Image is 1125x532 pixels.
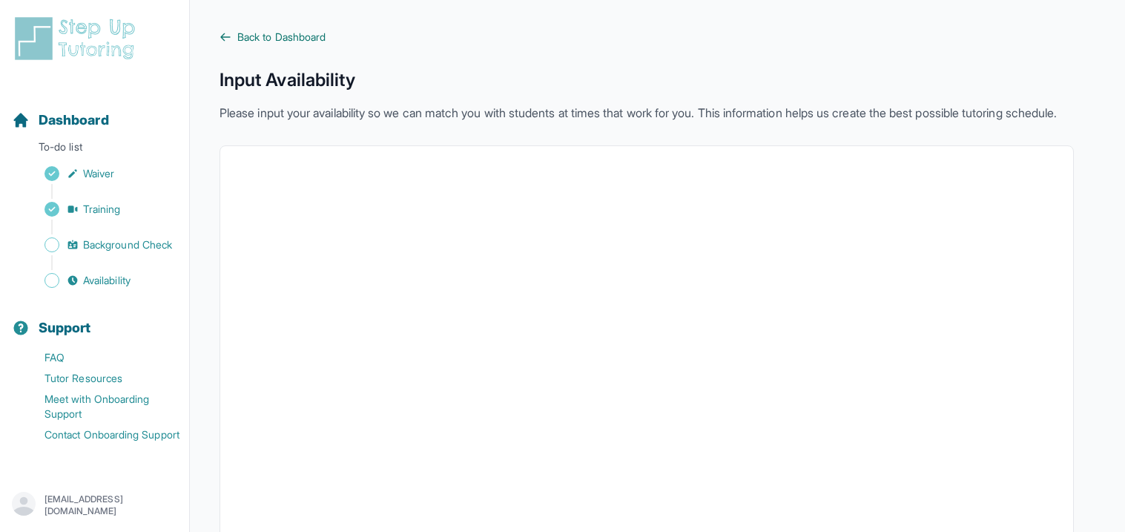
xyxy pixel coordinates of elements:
a: Availability [12,270,189,291]
p: [EMAIL_ADDRESS][DOMAIN_NAME] [44,493,177,517]
p: To-do list [6,139,183,160]
button: Dashboard [6,86,183,137]
a: Tutor Resources [12,368,189,389]
h1: Input Availability [220,68,1074,92]
a: Training [12,199,189,220]
button: Support [6,294,183,344]
a: FAQ [12,347,189,368]
span: Availability [83,273,131,288]
a: Dashboard [12,110,109,131]
span: Support [39,318,91,338]
span: Dashboard [39,110,109,131]
span: Waiver [83,166,114,181]
a: Contact Onboarding Support [12,424,189,445]
p: Please input your availability so we can match you with students at times that work for you. This... [220,104,1074,122]
a: Meet with Onboarding Support [12,389,189,424]
a: Back to Dashboard [220,30,1074,45]
img: logo [12,15,144,62]
span: Training [83,202,121,217]
button: [EMAIL_ADDRESS][DOMAIN_NAME] [12,492,177,519]
a: Background Check [12,234,189,255]
a: Waiver [12,163,189,184]
span: Background Check [83,237,172,252]
span: Back to Dashboard [237,30,326,45]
